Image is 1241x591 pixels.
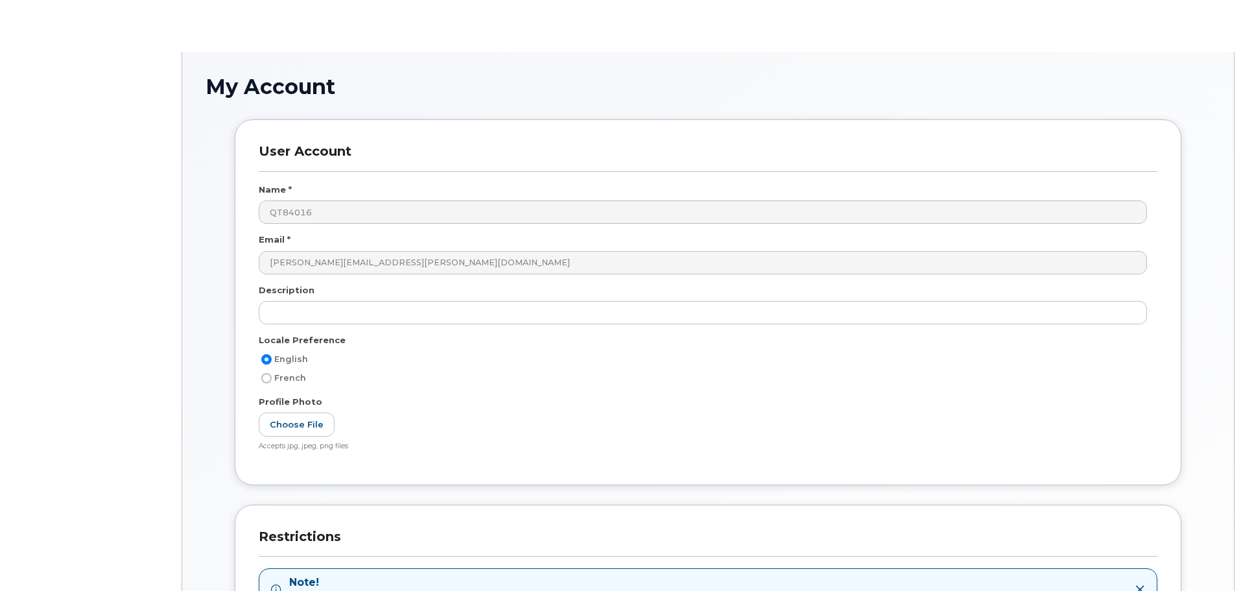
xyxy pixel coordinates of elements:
label: Profile Photo [259,396,322,408]
label: Name * [259,184,292,196]
h1: My Account [206,75,1211,98]
h3: Restrictions [259,529,1157,557]
label: Description [259,284,314,296]
div: Accepts jpg, jpeg, png files [259,442,1147,452]
input: English [261,354,272,365]
label: Email * [259,234,290,246]
span: English [274,354,308,364]
label: Choose File [259,413,335,437]
h3: User Account [259,143,1157,171]
input: French [261,373,272,383]
strong: Note! [289,575,851,590]
span: French [274,373,306,383]
label: Locale Preference [259,334,346,346]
